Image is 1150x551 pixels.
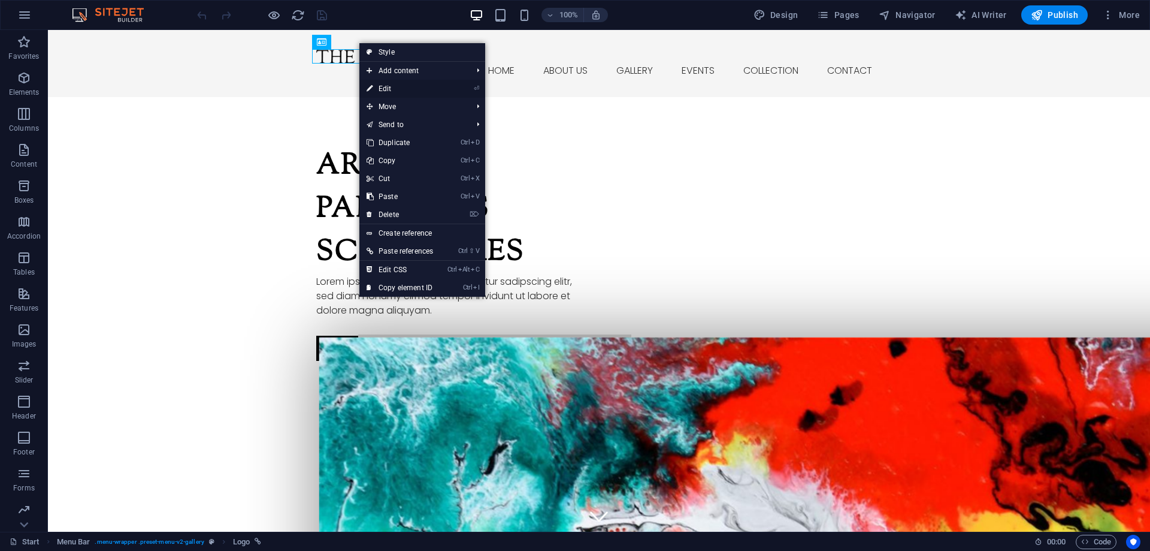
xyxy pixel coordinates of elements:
i: ⏎ [474,85,479,92]
span: Design [753,9,798,21]
button: Usercentrics [1126,535,1140,549]
span: : [1055,537,1057,546]
a: CtrlDDuplicate [359,134,440,152]
span: Publish [1031,9,1078,21]
span: Navigator [879,9,936,21]
p: Slider [15,375,34,385]
i: This element is linked [255,538,261,545]
i: ⌦ [470,210,479,218]
a: CtrlCCopy [359,152,440,170]
p: Accordion [7,231,41,241]
i: Ctrl [447,266,457,273]
i: C [471,156,479,164]
i: On resize automatically adjust zoom level to fit chosen device. [591,10,601,20]
p: Favorites [8,52,39,61]
h6: 100% [559,8,579,22]
span: Click to select. Double-click to edit [57,535,90,549]
a: Send to [359,116,467,134]
span: More [1102,9,1140,21]
nav: breadcrumb [57,535,262,549]
i: Ctrl [461,192,470,200]
button: Publish [1021,5,1088,25]
i: V [471,192,479,200]
i: V [476,247,479,255]
button: 100% [541,8,584,22]
a: ⏎Edit [359,80,440,98]
a: Ctrl⇧VPaste references [359,242,440,260]
i: This element is a customizable preset [209,538,214,545]
i: D [471,138,479,146]
p: Columns [9,124,39,133]
span: . menu-wrapper .preset-menu-v2-gallery [95,535,204,549]
i: Ctrl [458,247,468,255]
span: Pages [817,9,859,21]
a: ⌦Delete [359,206,440,224]
h6: Session time [1034,535,1066,549]
span: Add content [359,62,467,80]
button: Navigator [874,5,940,25]
a: Create reference [359,224,485,242]
a: CtrlVPaste [359,188,440,206]
p: Boxes [14,195,34,205]
button: Design [749,5,803,25]
div: Design (Ctrl+Alt+Y) [749,5,803,25]
a: CtrlAltCEdit CSS [359,261,440,279]
i: Ctrl [461,138,470,146]
span: AI Writer [955,9,1007,21]
i: Reload page [291,8,305,22]
span: Move [359,98,467,116]
img: Editor Logo [69,8,159,22]
i: I [473,284,479,291]
i: ⇧ [469,247,474,255]
button: Code [1076,535,1116,549]
a: Click to cancel selection. Double-click to open Pages [10,535,40,549]
a: CtrlICopy element ID [359,279,440,297]
span: Code [1081,535,1111,549]
span: 00 00 [1047,535,1066,549]
span: Click to select. Double-click to edit [233,535,250,549]
i: Ctrl [463,284,473,291]
button: AI Writer [950,5,1012,25]
p: Header [12,411,36,421]
a: Style [359,43,485,61]
button: Pages [812,5,864,25]
button: More [1097,5,1145,25]
p: Images [12,339,37,349]
p: Tables [13,267,35,277]
button: Click here to leave preview mode and continue editing [267,8,281,22]
a: CtrlXCut [359,170,440,188]
p: Forms [13,483,35,493]
i: C [471,266,479,273]
p: Features [10,303,38,313]
i: Ctrl [461,156,470,164]
i: Alt [458,266,470,273]
button: reload [290,8,305,22]
i: Ctrl [461,174,470,182]
p: Elements [9,88,40,97]
i: X [471,174,479,182]
p: Footer [13,447,35,457]
p: Content [11,159,37,169]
